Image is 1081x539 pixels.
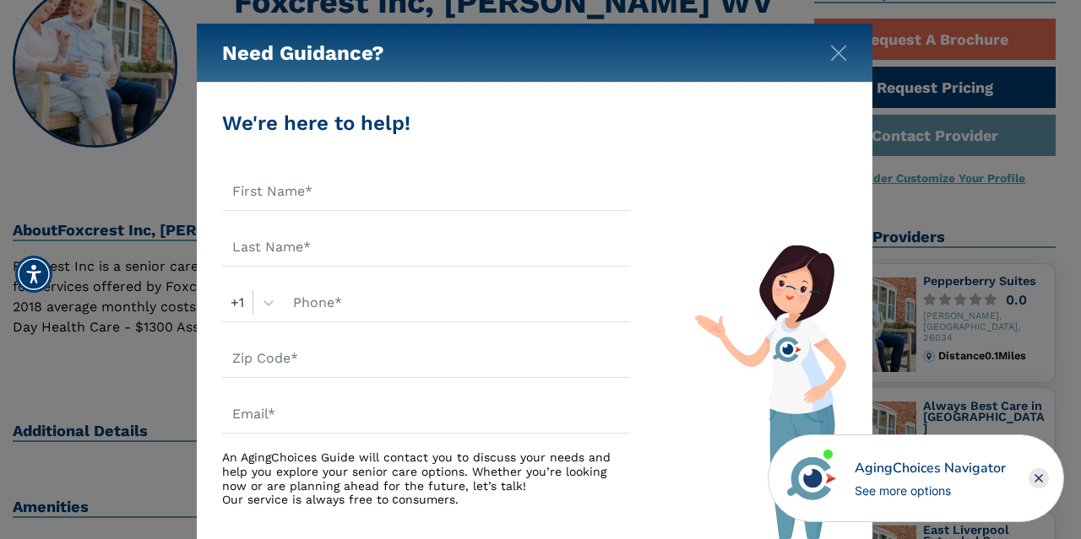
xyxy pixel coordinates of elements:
div: AgingChoices Navigator [855,458,1006,478]
button: Close [830,41,847,58]
div: We're here to help! [222,108,630,138]
input: Last Name* [222,228,630,267]
input: Zip Code* [222,339,630,378]
h5: Need Guidance? [222,24,384,83]
div: Accessibility Menu [15,256,52,293]
input: First Name* [222,172,630,211]
input: Email* [222,395,630,434]
div: Close [1029,468,1049,488]
img: modal-close.svg [830,45,847,62]
img: avatar [783,450,840,507]
div: See more options [855,482,1006,499]
input: Phone* [283,283,630,322]
div: An AgingChoices Guide will contact you to discuss your needs and help you explore your senior car... [222,450,630,507]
